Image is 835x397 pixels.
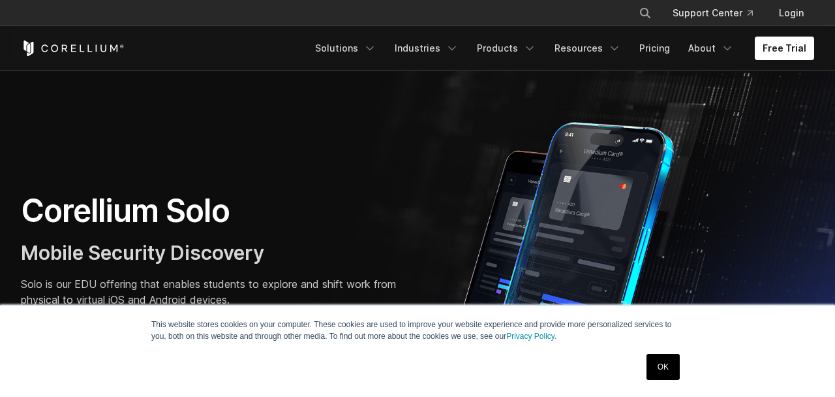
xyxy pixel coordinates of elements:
[680,37,742,60] a: About
[646,354,680,380] a: OK
[469,37,544,60] a: Products
[547,37,629,60] a: Resources
[307,37,814,60] div: Navigation Menu
[662,1,763,25] a: Support Center
[387,37,466,60] a: Industries
[631,37,678,60] a: Pricing
[21,40,125,56] a: Corellium Home
[768,1,814,25] a: Login
[151,319,684,342] p: This website stores cookies on your computer. These cookies are used to improve your website expe...
[623,1,814,25] div: Navigation Menu
[506,332,556,341] a: Privacy Policy.
[755,37,814,60] a: Free Trial
[21,241,264,264] span: Mobile Security Discovery
[633,1,657,25] button: Search
[21,191,404,230] h1: Corellium Solo
[21,276,404,308] p: Solo is our EDU offering that enables students to explore and shift work from physical to virtual...
[307,37,384,60] a: Solutions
